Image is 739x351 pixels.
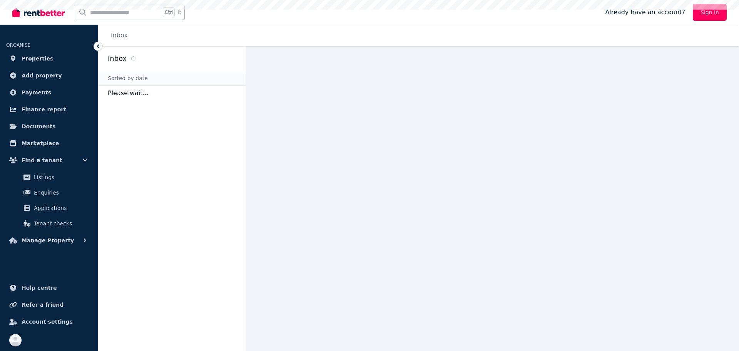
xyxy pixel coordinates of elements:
a: Sign In [693,4,727,21]
a: Enquiries [9,185,89,200]
span: Manage Property [22,236,74,245]
span: Ctrl [163,7,175,17]
span: Enquiries [34,188,86,197]
a: Listings [9,170,89,185]
span: ORGANISE [6,42,30,48]
a: Documents [6,119,92,134]
a: Properties [6,51,92,66]
a: Add property [6,68,92,83]
span: Help centre [22,283,57,292]
a: Marketplace [6,136,92,151]
span: Marketplace [22,139,59,148]
button: Find a tenant [6,153,92,168]
nav: Breadcrumb [99,25,137,46]
a: Tenant checks [9,216,89,231]
img: RentBetter [12,7,65,18]
p: Please wait... [99,86,246,101]
span: Properties [22,54,54,63]
span: Tenant checks [34,219,86,228]
span: Refer a friend [22,300,64,309]
span: k [178,9,181,15]
h2: Inbox [108,53,127,64]
span: Find a tenant [22,156,62,165]
button: Manage Property [6,233,92,248]
a: Payments [6,85,92,100]
a: Applications [9,200,89,216]
span: Documents [22,122,56,131]
span: Add property [22,71,62,80]
a: Help centre [6,280,92,296]
span: Applications [34,203,86,213]
span: Payments [22,88,51,97]
a: Refer a friend [6,297,92,312]
a: Finance report [6,102,92,117]
span: Already have an account? [605,8,685,17]
a: Account settings [6,314,92,329]
a: Inbox [111,32,128,39]
span: Account settings [22,317,73,326]
div: Sorted by date [99,71,246,86]
span: Listings [34,173,86,182]
span: Finance report [22,105,66,114]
